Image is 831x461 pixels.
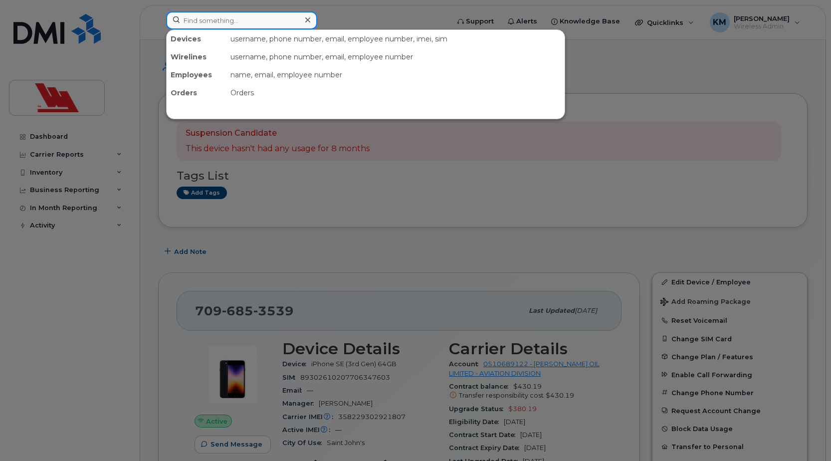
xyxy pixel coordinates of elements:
[226,66,565,84] div: name, email, employee number
[226,84,565,102] div: Orders
[167,84,226,102] div: Orders
[167,48,226,66] div: Wirelines
[167,30,226,48] div: Devices
[167,66,226,84] div: Employees
[226,48,565,66] div: username, phone number, email, employee number
[226,30,565,48] div: username, phone number, email, employee number, imei, sim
